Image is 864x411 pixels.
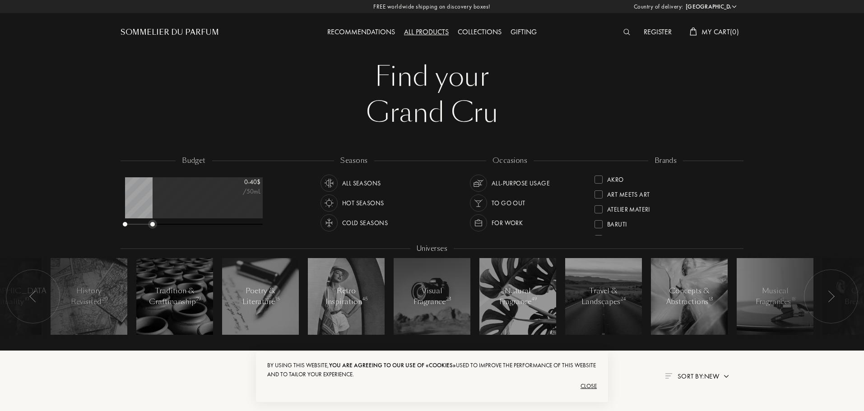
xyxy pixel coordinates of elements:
div: Close [267,379,597,393]
img: arr_left.svg [827,291,835,302]
img: arr_left.svg [29,291,37,302]
div: Collections [453,27,506,38]
div: Travel & Landscapes [581,286,626,307]
img: cart_white.svg [690,28,697,36]
div: 0 - 40 $ [215,177,260,187]
div: Akro [607,172,624,184]
img: usage_occasion_all_white.svg [472,177,485,189]
a: Collections [453,27,506,37]
div: Register [639,27,676,38]
div: Recommendations [323,27,399,38]
span: 79 [196,296,201,302]
div: Find your [127,59,737,95]
img: usage_season_cold_white.svg [323,217,335,229]
span: 15 [275,296,279,302]
div: Grand Cru [127,95,737,131]
div: Visual Fragrance [413,286,451,307]
div: brands [648,156,683,166]
img: usage_occasion_work_white.svg [472,217,485,229]
div: All products [399,27,453,38]
a: Recommendations [323,27,399,37]
a: Register [639,27,676,37]
div: /50mL [215,187,260,196]
span: My Cart ( 0 ) [701,27,739,37]
div: Natural Fragrance [499,286,537,307]
span: 24 [621,296,626,302]
div: Concepts & Abstractions [666,286,713,307]
span: 45 [362,296,367,302]
span: 13 [709,296,713,302]
span: Country of delivery: [634,2,683,11]
div: Baruti [607,217,627,229]
img: arrow.png [723,373,730,380]
img: usage_season_average_white.svg [323,177,335,189]
div: budget [176,156,212,166]
div: Cold Seasons [342,214,388,231]
div: Universes [410,244,454,254]
div: occasions [486,156,534,166]
div: By using this website, used to improve the performance of this website and to tailor your experie... [267,361,597,379]
div: All-purpose Usage [492,175,550,192]
a: Gifting [506,27,541,37]
div: Retro Inspiration [325,286,367,307]
div: For Work [492,214,523,231]
span: you are agreeing to our use of «cookies» [329,361,456,369]
a: Sommelier du Parfum [121,27,219,38]
div: Poetry & Literature [242,286,280,307]
div: Binet-Papillon [607,231,652,244]
span: 49 [532,296,537,302]
span: Sort by: New [678,372,719,381]
div: Gifting [506,27,541,38]
div: Hot Seasons [342,194,384,212]
img: filter_by.png [665,373,672,379]
span: 23 [446,296,451,302]
div: Atelier Materi [607,202,650,214]
a: All products [399,27,453,37]
div: Tradition & Craftmanship [149,286,200,307]
img: usage_season_hot_white.svg [323,197,335,209]
img: search_icn_white.svg [623,29,630,35]
div: To go Out [492,194,525,212]
img: usage_occasion_party_white.svg [472,197,485,209]
div: Art Meets Art [607,187,650,199]
div: All Seasons [342,175,381,192]
div: seasons [334,156,374,166]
